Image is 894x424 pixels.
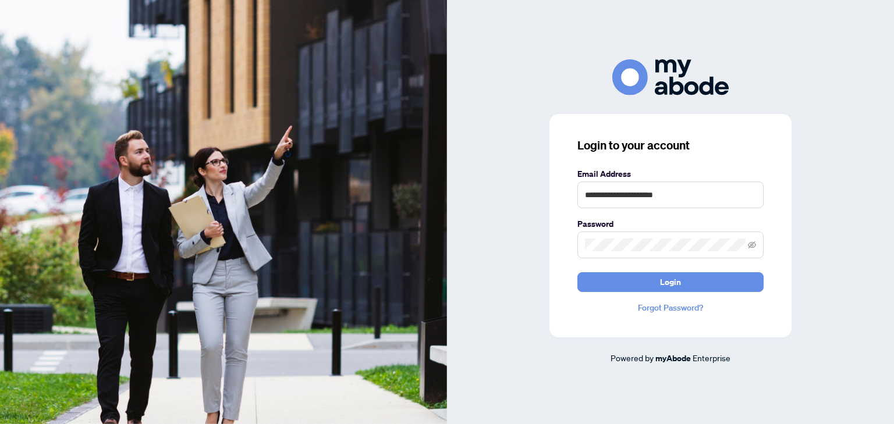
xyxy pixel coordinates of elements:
span: Enterprise [693,352,730,363]
h3: Login to your account [577,137,764,154]
span: Login [660,273,681,291]
span: Powered by [611,352,654,363]
label: Password [577,218,764,230]
img: ma-logo [612,59,729,95]
a: Forgot Password? [577,301,764,314]
a: myAbode [655,352,691,365]
span: eye-invisible [748,241,756,249]
button: Login [577,272,764,292]
label: Email Address [577,168,764,180]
